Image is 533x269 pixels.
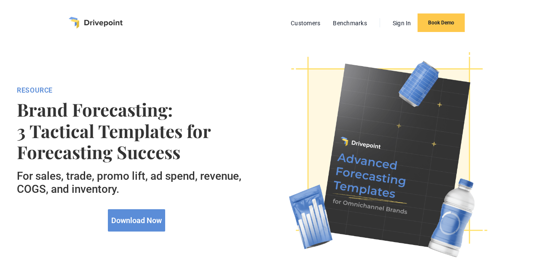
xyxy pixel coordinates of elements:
[17,170,256,196] h5: For sales, trade, promo lift, ad spend, revenue, COGS, and inventory.
[418,13,465,32] a: Book Demo
[108,209,165,232] a: Download Now
[287,18,324,29] a: Customers
[17,99,256,162] strong: Brand Forecasting: 3 Tactical Templates for Forecasting Success
[17,86,256,95] div: RESOURCE
[329,18,371,29] a: Benchmarks
[69,17,123,29] a: home
[388,18,415,29] a: Sign In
